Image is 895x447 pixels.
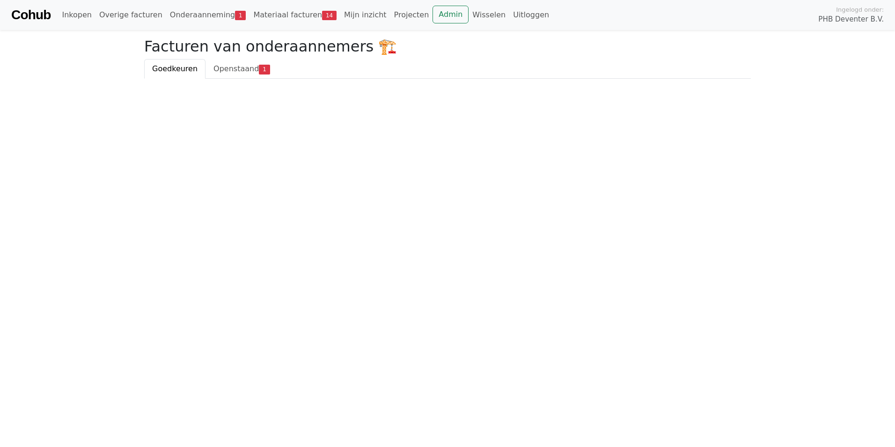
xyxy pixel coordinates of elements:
a: Admin [433,6,469,23]
a: Inkopen [58,6,95,24]
span: 1 [259,65,270,74]
a: Openstaand1 [205,59,278,79]
span: Openstaand [213,64,259,73]
span: 1 [235,11,246,20]
a: Goedkeuren [144,59,205,79]
span: 14 [322,11,337,20]
a: Overige facturen [95,6,166,24]
a: Materiaal facturen14 [249,6,340,24]
a: Wisselen [469,6,509,24]
a: Onderaanneming1 [166,6,250,24]
a: Projecten [390,6,433,24]
h2: Facturen van onderaannemers 🏗️ [144,37,751,55]
a: Mijn inzicht [340,6,390,24]
a: Cohub [11,4,51,26]
span: PHB Deventer B.V. [818,14,884,25]
span: Goedkeuren [152,64,198,73]
span: Ingelogd onder: [836,5,884,14]
a: Uitloggen [509,6,553,24]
